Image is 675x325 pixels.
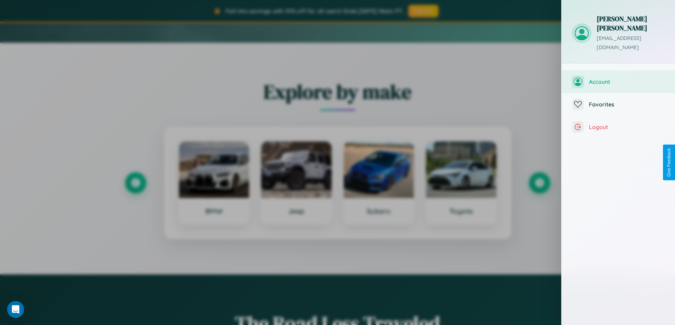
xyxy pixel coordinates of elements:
[562,116,675,138] button: Logout
[7,301,24,318] div: Open Intercom Messenger
[562,93,675,116] button: Favorites
[597,14,664,33] h3: [PERSON_NAME] [PERSON_NAME]
[589,123,664,130] span: Logout
[589,101,664,108] span: Favorites
[589,78,664,85] span: Account
[666,148,671,177] div: Give Feedback
[597,34,664,52] p: [EMAIL_ADDRESS][DOMAIN_NAME]
[562,70,675,93] button: Account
